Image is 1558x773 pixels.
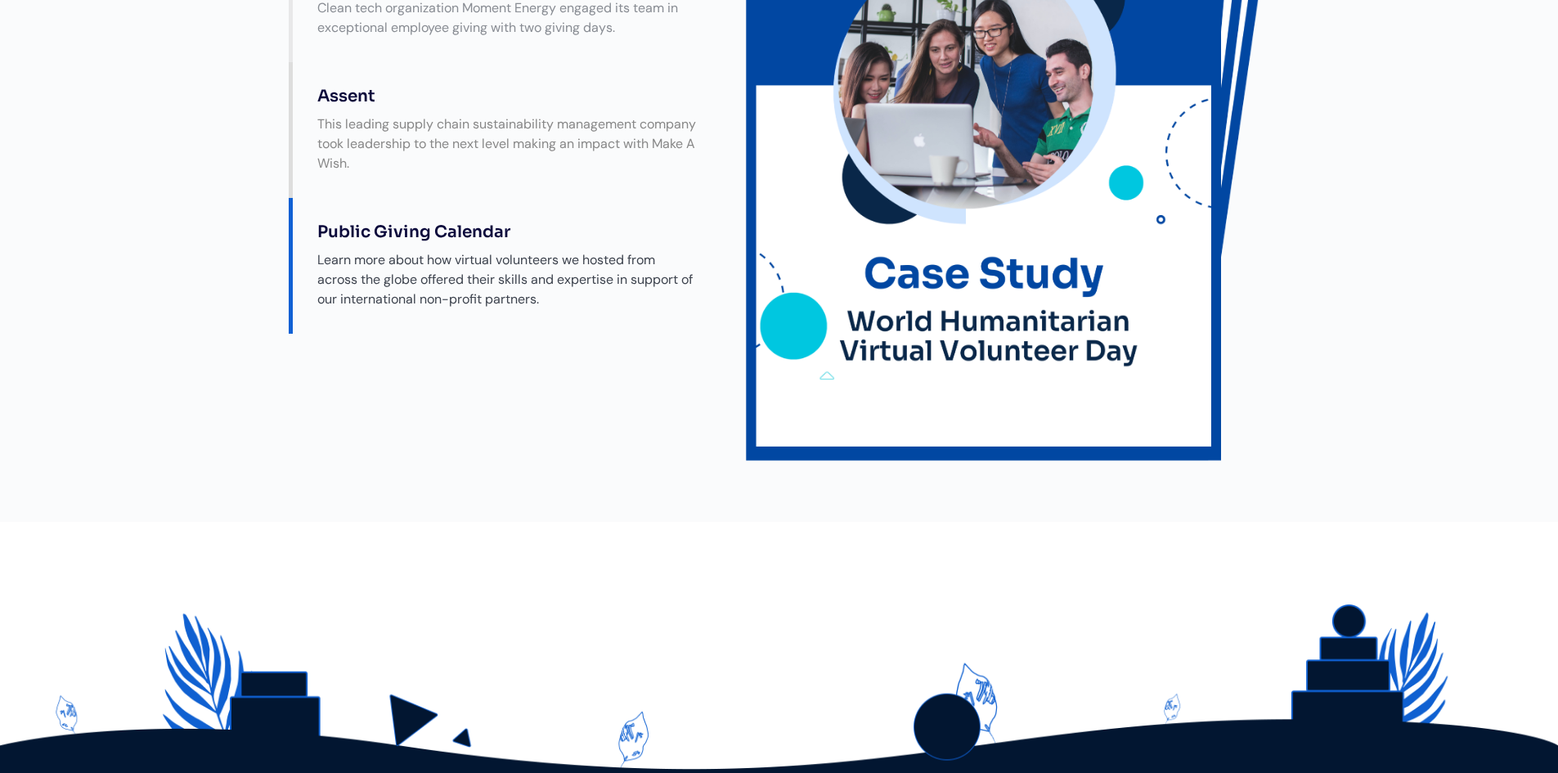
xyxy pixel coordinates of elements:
div: Public Giving Calendar [301,222,712,242]
div: This leading supply chain sustainability management company took leadership to the next level mak... [301,106,712,182]
div: Assent [301,87,712,106]
div: Learn more about how virtual volunteers we hosted from across the globe offered their skills and ... [301,242,712,317]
